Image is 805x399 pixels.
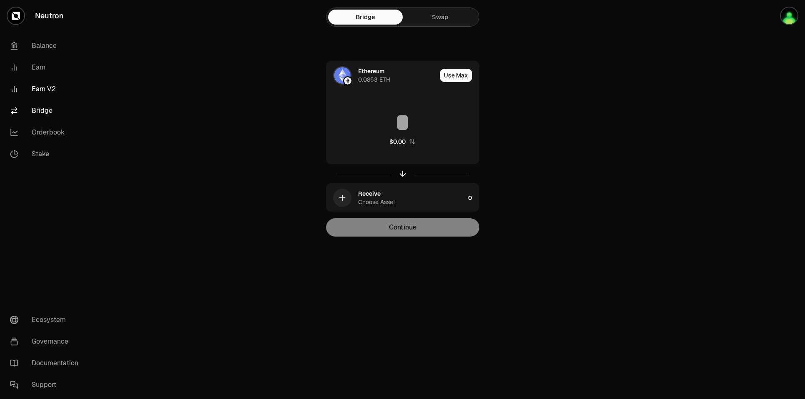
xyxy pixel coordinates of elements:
div: 0.0853 ETH [358,75,390,84]
a: Swap [403,10,477,25]
a: Earn [3,57,90,78]
a: Ecosystem [3,309,90,331]
a: Governance [3,331,90,352]
div: ETH LogoEthereum LogoEthereum0.0853 ETH [326,61,436,90]
button: Use Max [440,69,472,82]
a: Support [3,374,90,396]
a: Balance [3,35,90,57]
a: Bridge [3,100,90,122]
img: Ethereum Logo [344,77,351,85]
a: Bridge [328,10,403,25]
img: brainKID [781,7,798,24]
div: Receive [358,190,381,198]
a: Orderbook [3,122,90,143]
div: ReceiveChoose Asset [326,184,465,212]
div: Ethereum [358,67,384,75]
div: Choose Asset [358,198,395,206]
a: Earn V2 [3,78,90,100]
a: Stake [3,143,90,165]
button: $0.00 [389,137,416,146]
button: ReceiveChoose Asset0 [326,184,479,212]
a: Documentation [3,352,90,374]
div: $0.00 [389,137,406,146]
img: ETH Logo [334,67,351,84]
div: 0 [468,184,479,212]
